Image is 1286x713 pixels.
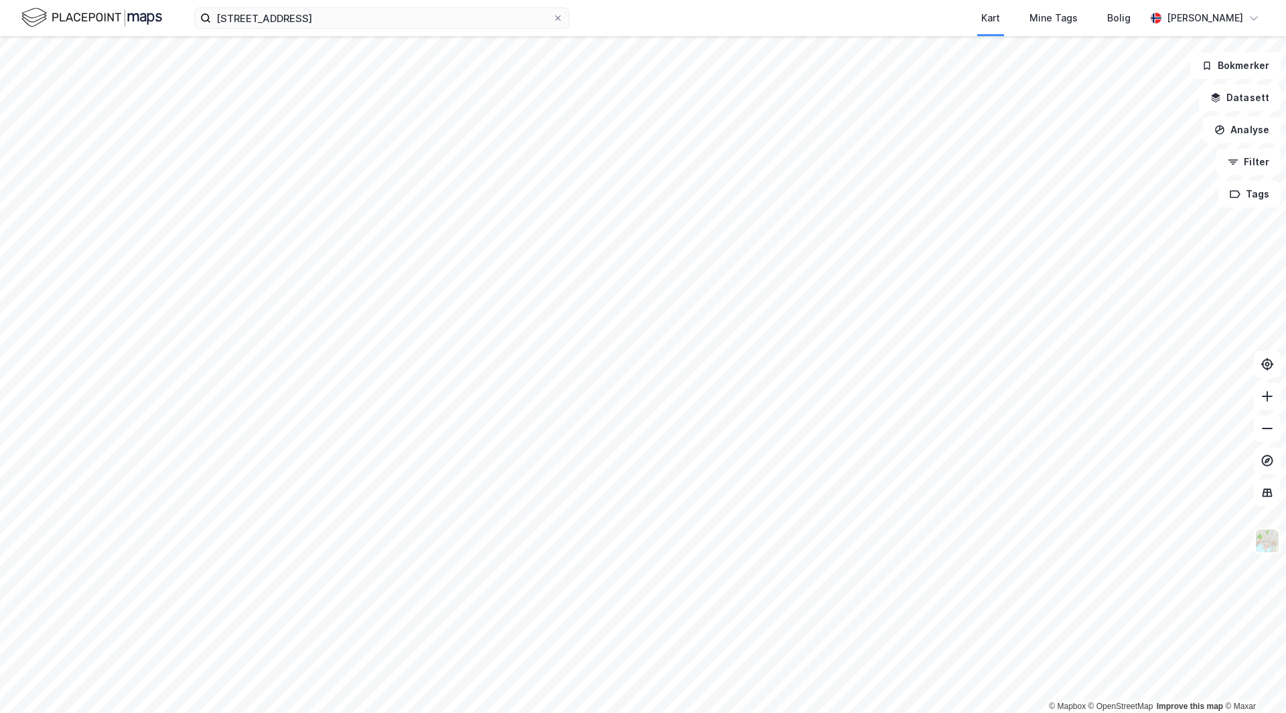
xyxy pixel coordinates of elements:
div: Bolig [1107,10,1131,26]
iframe: Chat Widget [1219,649,1286,713]
a: Mapbox [1049,702,1086,711]
input: Søk på adresse, matrikkel, gårdeiere, leietakere eller personer [211,8,553,28]
div: [PERSON_NAME] [1167,10,1243,26]
img: Z [1255,528,1280,554]
button: Datasett [1199,84,1281,111]
div: Kart [981,10,1000,26]
button: Filter [1216,149,1281,175]
button: Bokmerker [1190,52,1281,79]
div: Mine Tags [1029,10,1078,26]
img: logo.f888ab2527a4732fd821a326f86c7f29.svg [21,6,162,29]
a: Improve this map [1157,702,1223,711]
button: Tags [1218,181,1281,208]
button: Analyse [1203,116,1281,143]
a: OpenStreetMap [1088,702,1153,711]
div: Kontrollprogram for chat [1219,649,1286,713]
